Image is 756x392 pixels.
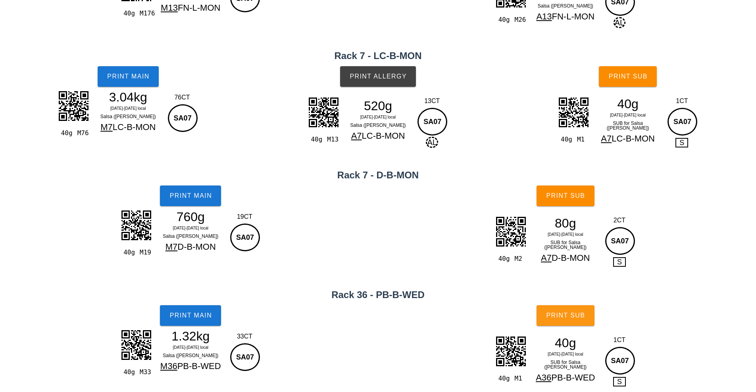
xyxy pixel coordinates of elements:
[110,106,146,111] span: [DATE]-[DATE] local
[169,192,212,199] span: Print Main
[512,15,528,25] div: M26
[100,122,113,132] span: M7
[548,352,583,356] span: [DATE]-[DATE] local
[531,239,600,251] div: SUB for Salsa ([PERSON_NAME])
[156,232,225,240] div: Salsa ([PERSON_NAME])
[230,224,260,251] div: SA07
[94,113,163,120] div: Salsa ([PERSON_NAME])
[94,91,163,103] div: 3.04kg
[603,335,636,345] div: 1CT
[546,312,585,319] span: Print Sub
[137,247,153,258] div: M19
[5,288,751,302] h2: Rack 36 - PB-B-WED
[161,3,178,13] span: M13
[230,343,260,371] div: SA07
[599,66,657,87] button: Print Sub
[675,138,688,147] span: S
[495,373,511,384] div: 40g
[156,211,225,223] div: 760g
[169,312,212,319] span: Print Main
[160,361,177,371] span: M36
[593,119,662,132] div: SUB for Salsa ([PERSON_NAME])
[574,134,590,145] div: M1
[156,352,225,359] div: Salsa ([PERSON_NAME])
[541,253,552,263] span: A7
[601,134,612,143] span: A7
[417,108,447,136] div: SA07
[308,134,324,145] div: 40g
[344,100,413,112] div: 520g
[554,92,593,132] img: MinOfg8xIVcEVAJLN3UTMoCQKhLs5xcyVyTLQPYhsDT29oVjzyZkWA6YEBMyDIFh4bhCTMgwBIaF4woxIcMQGBaOK8SEDENgW...
[531,358,600,371] div: SUB for Salsa ([PERSON_NAME])
[120,367,137,377] div: 40g
[491,331,531,371] img: WhKAVZ9DiMHIrydETV+OQsgcjHRxBt9rX2kjN1f1AtgVeSGkeGEghKzpZGSXpUa5oy5H7QRy4tv4oh5CCNUPGyeqSFEMIU2Ei...
[5,168,751,182] h2: Rack 7 - D-B-MON
[160,305,221,326] button: Print Main
[552,11,595,21] span: FN-L-MON
[137,8,153,19] div: M176
[166,93,199,102] div: 76CT
[558,134,574,145] div: 40g
[551,373,595,382] span: PB-B-WED
[360,115,396,119] span: [DATE]-[DATE] local
[362,131,405,141] span: LC-B-MON
[116,205,156,245] img: hzj4LLUs54Hks1EIQemwhgAmhvwiLWjClXU9t8t9LSkkhPyedSGk6ceal1OIUxnk8Kg6Hwdg9VmVy7L2tXJ14jyQXHOQ+UNsL...
[324,134,340,145] div: M13
[512,373,528,384] div: M1
[613,377,626,386] span: S
[5,49,751,63] h2: Rack 7 - LC-B-MON
[156,330,225,342] div: 1.32kg
[531,217,600,229] div: 80g
[552,253,590,263] span: D-B-MON
[491,212,531,251] img: GECDiv48lCwb+YiqBVmZg55RFThh5I3JsSDkivYtMTY7wAbIoECDFcSAnTLX5+AxRy5QzlpKxl5QatSRW9keOvQHyUEA9CGM9...
[548,232,583,237] span: [DATE]-[DATE] local
[165,242,178,252] span: M7
[137,367,153,377] div: M33
[536,373,551,382] span: A36
[178,3,221,13] span: FN-L-MON
[54,86,93,126] img: tIQZyzQoDCaKCXOmTNeszpCsrbOeqQGrKspBzChjInLYpywaSkm3uIQOZ0zZl2UBSss09ZCBz2qYsG0hKtrmHDGRO25RlA0nJ...
[98,66,159,87] button: Print Main
[344,121,413,129] div: Salsa ([PERSON_NAME])
[605,347,635,375] div: SA07
[614,17,625,28] span: AL
[340,66,416,87] button: Print Allergy
[173,226,208,230] span: [DATE]-[DATE] local
[536,11,552,21] span: A13
[160,185,221,206] button: Print Main
[605,227,635,255] div: SA07
[173,345,208,350] span: [DATE]-[DATE] local
[416,96,448,106] div: 13CT
[349,73,407,80] span: Print Allergy
[610,113,646,117] span: [DATE]-[DATE] local
[120,247,137,258] div: 40g
[613,257,626,267] span: S
[546,192,585,199] span: Print Sub
[116,325,156,365] img: 8ZYQIiLpVACZ70OIQYj4aBlOrlTURqvaGimEqmGTvkewsi2LbEJiQsjzbOOe1AnYJCaEGIQQgBMzh8CUZc1tlacIAiGEoLQxJ...
[228,332,261,341] div: 33CT
[113,122,156,132] span: LC-B-MON
[666,96,698,106] div: 1CT
[228,212,261,222] div: 19CT
[304,92,343,132] img: YQ2HJZe1v5pwgCJoSgdDDGhBwEm2xlQghKB2NMyEGwyVYmhKB0MMaEHASbbGVCCEoHY0zIQbDJViaEoHQwxoQcBJts9QnyI4A...
[495,15,511,25] div: 40g
[531,2,600,10] div: Salsa ([PERSON_NAME])
[593,98,662,110] div: 40g
[537,305,594,326] button: Print Sub
[177,361,221,371] span: PB-B-WED
[107,73,150,80] span: Print Main
[668,108,697,136] div: SA07
[603,216,636,225] div: 2CT
[74,128,90,138] div: M76
[531,337,600,349] div: 40g
[177,242,216,252] span: D-B-MON
[58,128,74,138] div: 40g
[168,104,198,132] div: SA07
[426,137,438,148] span: AL
[608,73,648,80] span: Print Sub
[351,131,362,141] span: A7
[512,254,528,264] div: M2
[120,8,137,19] div: 40g
[612,134,655,143] span: LC-B-MON
[537,185,594,206] button: Print Sub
